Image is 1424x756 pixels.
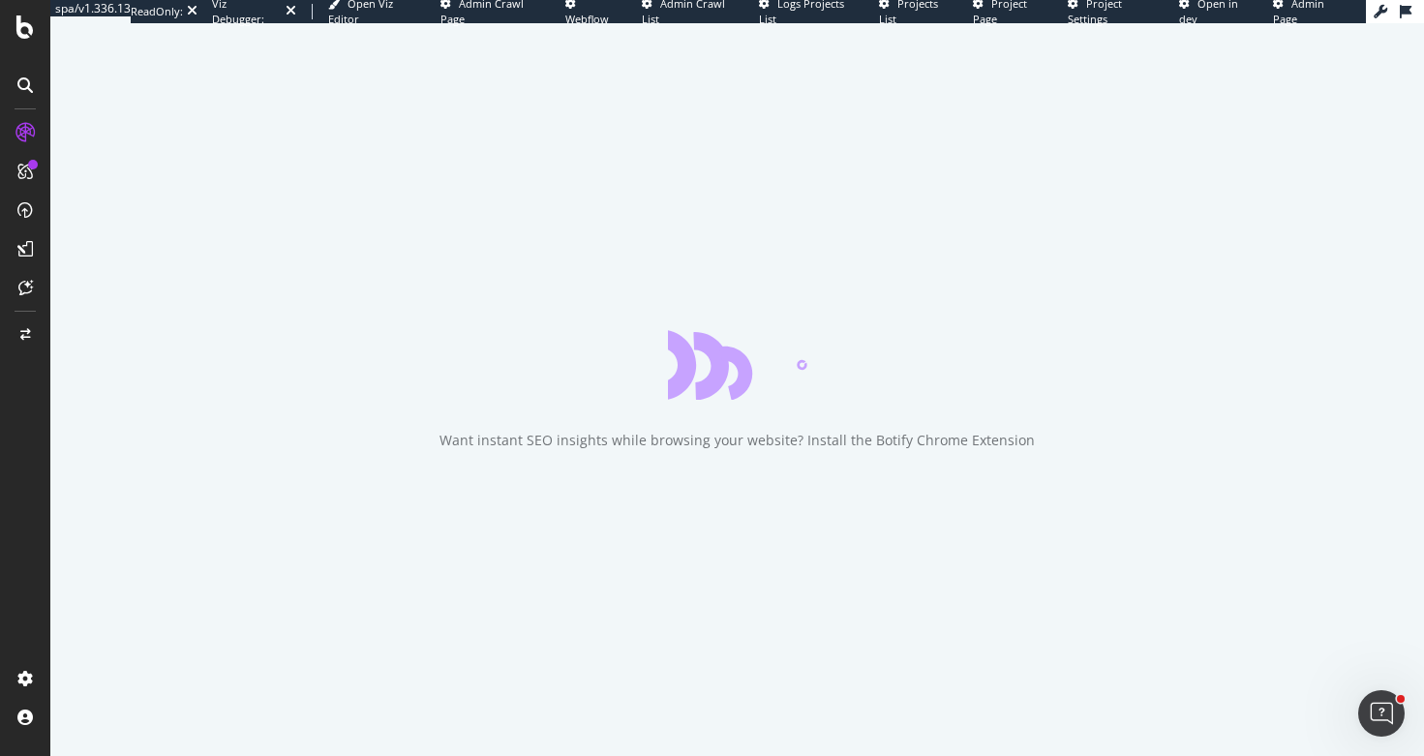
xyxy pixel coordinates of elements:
iframe: Intercom live chat [1358,690,1405,737]
div: animation [668,330,807,400]
div: ReadOnly: [131,4,183,19]
span: Webflow [565,12,609,26]
div: Want instant SEO insights while browsing your website? Install the Botify Chrome Extension [439,431,1035,450]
